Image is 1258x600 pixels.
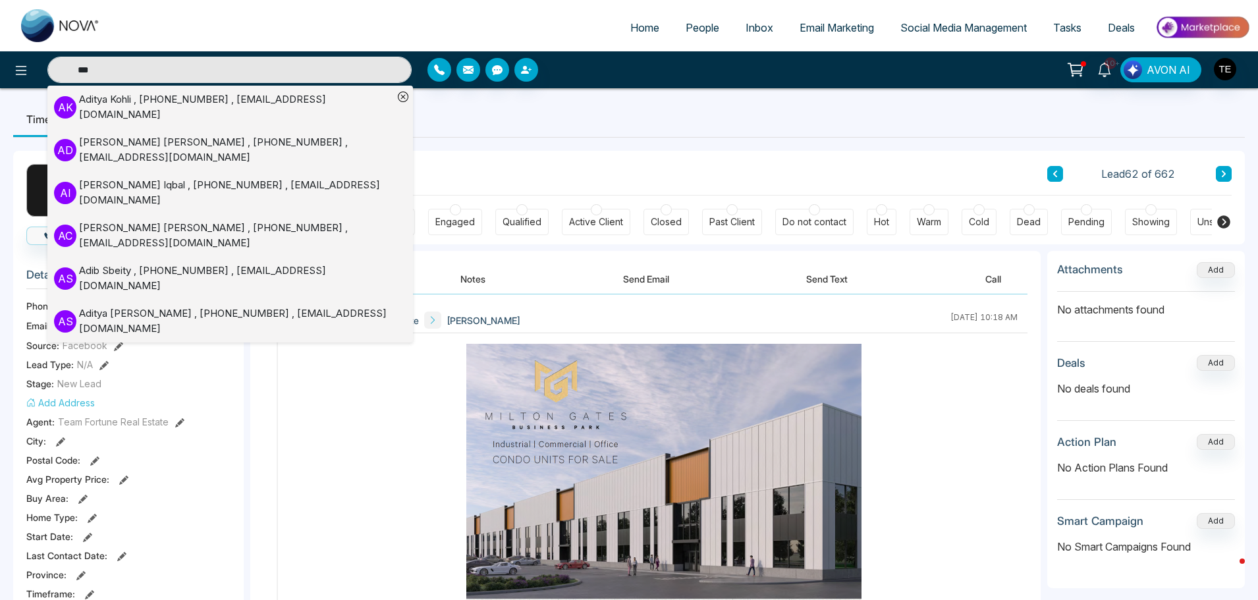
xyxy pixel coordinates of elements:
[1197,262,1235,278] button: Add
[26,299,56,313] span: Phone:
[26,396,95,410] button: Add Address
[54,225,76,247] p: A C
[1057,460,1235,476] p: No Action Plans Found
[917,215,941,229] div: Warm
[58,415,169,429] span: Team Fortune Real Estate
[1147,62,1190,78] span: AVON AI
[1155,13,1250,42] img: Market-place.gif
[959,264,1027,294] button: Call
[54,310,76,333] p: A S
[782,215,846,229] div: Do not contact
[26,530,73,543] span: Start Date :
[1057,292,1235,317] p: No attachments found
[1213,555,1245,587] iframe: Intercom live chat
[1108,21,1135,34] span: Deals
[79,178,393,207] div: [PERSON_NAME] Iqbal , [PHONE_NUMBER] , [EMAIL_ADDRESS][DOMAIN_NAME]
[1101,166,1175,182] span: Lead 62 of 662
[1057,263,1123,276] h3: Attachments
[435,215,475,229] div: Engaged
[26,472,109,486] span: Avg Property Price :
[786,15,887,40] a: Email Marketing
[54,96,76,119] p: A K
[887,15,1040,40] a: Social Media Management
[1197,513,1235,529] button: Add
[1057,514,1143,528] h3: Smart Campaign
[1053,21,1081,34] span: Tasks
[569,215,623,229] div: Active Client
[503,215,541,229] div: Qualified
[54,139,76,161] p: A D
[1095,15,1148,40] a: Deals
[617,15,672,40] a: Home
[26,549,107,562] span: Last Contact Date :
[54,182,76,204] p: A I
[732,15,786,40] a: Inbox
[1017,215,1041,229] div: Dead
[79,92,393,122] div: Aditya Kohli , [PHONE_NUMBER] , [EMAIL_ADDRESS][DOMAIN_NAME]
[1040,15,1095,40] a: Tasks
[630,21,659,34] span: Home
[21,9,100,42] img: Nova CRM Logo
[672,15,732,40] a: People
[26,319,51,333] span: Email:
[800,21,874,34] span: Email Marketing
[874,215,889,229] div: Hot
[26,453,80,467] span: Postal Code :
[57,377,101,391] span: New Lead
[434,264,512,294] button: Notes
[54,267,76,290] p: A S
[1197,263,1235,275] span: Add
[26,434,46,448] span: City :
[969,215,989,229] div: Cold
[26,491,68,505] span: Buy Area :
[1057,356,1085,369] h3: Deals
[79,263,393,293] div: Adib Sbeity , [PHONE_NUMBER] , [EMAIL_ADDRESS][DOMAIN_NAME]
[780,264,874,294] button: Send Text
[26,510,78,524] span: Home Type :
[1105,57,1116,69] span: 10+
[1057,539,1235,555] p: No Smart Campaigns Found
[26,339,59,352] span: Source:
[26,358,74,371] span: Lead Type:
[26,227,90,245] button: Call
[26,377,54,391] span: Stage:
[1057,381,1235,396] p: No deals found
[26,164,79,217] div: J
[26,568,67,582] span: Province :
[597,264,696,294] button: Send Email
[1197,215,1250,229] div: Unspecified
[1124,61,1142,79] img: Lead Flow
[1068,215,1105,229] div: Pending
[63,339,107,352] span: Facebook
[1057,435,1116,449] h3: Action Plan
[746,21,773,34] span: Inbox
[1089,57,1120,80] a: 10+
[651,215,682,229] div: Closed
[1214,58,1236,80] img: User Avatar
[77,358,93,371] span: N/A
[950,312,1018,329] div: [DATE] 10:18 AM
[1197,434,1235,450] button: Add
[686,21,719,34] span: People
[447,314,520,327] span: [PERSON_NAME]
[1197,355,1235,371] button: Add
[900,21,1027,34] span: Social Media Management
[79,306,393,336] div: Aditya [PERSON_NAME] , [PHONE_NUMBER] , [EMAIL_ADDRESS][DOMAIN_NAME]
[26,415,55,429] span: Agent:
[79,135,393,165] div: [PERSON_NAME] [PERSON_NAME] , [PHONE_NUMBER] , [EMAIL_ADDRESS][DOMAIN_NAME]
[79,221,393,250] div: [PERSON_NAME] [PERSON_NAME] , [PHONE_NUMBER] , [EMAIL_ADDRESS][DOMAIN_NAME]
[709,215,755,229] div: Past Client
[1132,215,1170,229] div: Showing
[26,268,231,288] h3: Details
[13,101,81,137] li: Timeline
[1120,57,1201,82] button: AVON AI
